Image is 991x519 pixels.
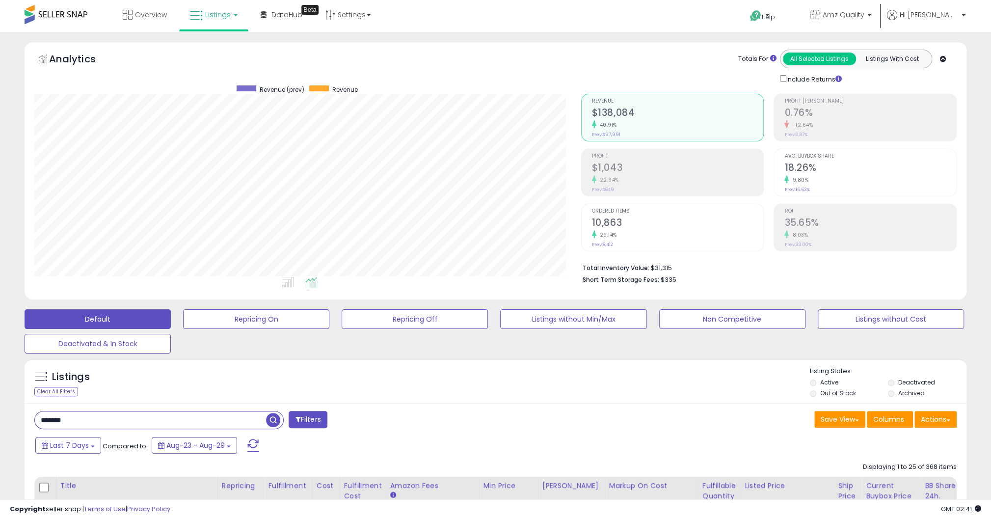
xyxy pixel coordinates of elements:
[49,52,115,68] h5: Analytics
[925,481,961,501] div: BB Share 24h.
[867,411,913,428] button: Columns
[289,411,327,428] button: Filters
[592,187,614,192] small: Prev: $849
[659,309,805,329] button: Non Competitive
[127,504,170,514] a: Privacy Policy
[390,491,396,500] small: Amazon Fees.
[592,154,764,159] span: Profit
[10,504,46,514] strong: Copyright
[50,440,89,450] span: Last 7 Days
[542,481,601,491] div: [PERSON_NAME]
[596,176,619,184] small: 22.94%
[873,414,904,424] span: Columns
[10,505,170,514] div: seller snap | |
[750,10,762,22] i: Get Help
[783,53,856,65] button: All Selected Listings
[317,481,336,491] div: Cost
[900,10,959,20] span: Hi [PERSON_NAME]
[818,309,964,329] button: Listings without Cost
[863,463,957,472] div: Displaying 1 to 25 of 368 items
[820,378,838,386] label: Active
[810,367,966,376] p: Listing States:
[605,477,698,516] th: The percentage added to the cost of goods (COGS) that forms the calculator for Min & Max prices.
[344,481,382,501] div: Fulfillment Cost
[887,10,965,32] a: Hi [PERSON_NAME]
[205,10,231,20] span: Listings
[838,481,857,501] div: Ship Price
[260,85,304,94] span: Revenue (prev)
[914,411,957,428] button: Actions
[500,309,646,329] button: Listings without Min/Max
[738,55,777,64] div: Totals For
[583,275,659,284] b: Short Term Storage Fees:
[784,154,956,159] span: Avg. Buybox Share
[592,99,764,104] span: Revenue
[271,10,302,20] span: DataHub
[661,275,676,284] span: $335
[583,261,949,273] li: $31,315
[596,231,617,239] small: 29.14%
[166,440,225,450] span: Aug-23 - Aug-29
[789,231,808,239] small: 8.03%
[784,107,956,120] h2: 0.76%
[762,13,775,21] span: Help
[784,132,807,137] small: Prev: 0.87%
[34,387,78,396] div: Clear All Filters
[609,481,694,491] div: Markup on Cost
[222,481,260,491] div: Repricing
[784,99,956,104] span: Profit [PERSON_NAME]
[784,187,809,192] small: Prev: 16.63%
[583,264,649,272] b: Total Inventory Value:
[342,309,488,329] button: Repricing Off
[784,217,956,230] h2: 35.65%
[25,309,171,329] button: Default
[789,176,808,184] small: 9.80%
[52,370,90,384] h5: Listings
[814,411,865,428] button: Save View
[183,309,329,329] button: Repricing On
[483,481,534,491] div: Min Price
[789,121,813,129] small: -12.64%
[823,10,864,20] span: Amz Quality
[592,209,764,214] span: Ordered Items
[592,217,764,230] h2: 10,863
[103,441,148,451] span: Compared to:
[596,121,617,129] small: 40.91%
[773,73,854,84] div: Include Returns
[856,53,929,65] button: Listings With Cost
[301,5,319,15] div: Tooltip anchor
[60,481,214,491] div: Title
[592,107,764,120] h2: $138,084
[866,481,916,501] div: Current Buybox Price
[25,334,171,354] button: Deactivated & In Stock
[820,389,856,397] label: Out of Stock
[745,481,830,491] div: Listed Price
[742,2,794,32] a: Help
[784,242,811,247] small: Prev: 33.00%
[941,504,981,514] span: 2025-09-6 02:41 GMT
[332,85,358,94] span: Revenue
[592,132,620,137] small: Prev: $97,991
[84,504,126,514] a: Terms of Use
[592,242,613,247] small: Prev: 8,412
[35,437,101,454] button: Last 7 Days
[268,481,308,491] div: Fulfillment
[784,209,956,214] span: ROI
[898,378,935,386] label: Deactivated
[592,162,764,175] h2: $1,043
[135,10,167,20] span: Overview
[898,389,925,397] label: Archived
[152,437,237,454] button: Aug-23 - Aug-29
[390,481,475,491] div: Amazon Fees
[702,481,736,501] div: Fulfillable Quantity
[784,162,956,175] h2: 18.26%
